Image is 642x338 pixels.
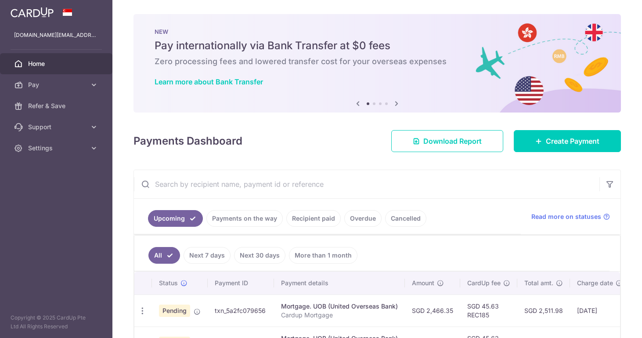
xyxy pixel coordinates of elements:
[159,279,178,287] span: Status
[14,31,98,40] p: [DOMAIN_NAME][EMAIL_ADDRESS][DOMAIN_NAME]
[208,272,274,294] th: Payment ID
[28,123,86,131] span: Support
[570,294,630,327] td: [DATE]
[405,294,460,327] td: SGD 2,466.35
[412,279,434,287] span: Amount
[524,279,553,287] span: Total amt.
[28,80,86,89] span: Pay
[159,305,190,317] span: Pending
[385,210,426,227] a: Cancelled
[11,7,54,18] img: CardUp
[289,247,357,264] a: More than 1 month
[514,130,621,152] a: Create Payment
[281,311,398,320] p: Cardup Mortgage
[577,279,613,287] span: Charge date
[286,210,341,227] a: Recipient paid
[184,247,231,264] a: Next 7 days
[206,210,283,227] a: Payments on the way
[208,294,274,327] td: txn_5a2fc079656
[148,247,180,264] a: All
[467,279,501,287] span: CardUp fee
[155,56,600,67] h6: Zero processing fees and lowered transfer cost for your overseas expenses
[423,136,482,146] span: Download Report
[148,210,203,227] a: Upcoming
[281,302,398,311] div: Mortgage. UOB (United Overseas Bank)
[134,170,599,198] input: Search by recipient name, payment id or reference
[517,294,570,327] td: SGD 2,511.98
[28,102,86,110] span: Refer & Save
[28,59,86,68] span: Home
[155,28,600,35] p: NEW
[274,272,405,294] th: Payment details
[155,39,600,53] h5: Pay internationally via Bank Transfer at $0 fees
[234,247,285,264] a: Next 30 days
[133,14,621,113] img: Bank transfer banner
[344,210,382,227] a: Overdue
[546,136,599,146] span: Create Payment
[460,294,517,327] td: SGD 45.63 REC185
[155,77,263,86] a: Learn more about Bank Transfer
[531,212,610,221] a: Read more on statuses
[133,133,242,149] h4: Payments Dashboard
[28,144,86,153] span: Settings
[531,212,601,221] span: Read more on statuses
[391,130,503,152] a: Download Report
